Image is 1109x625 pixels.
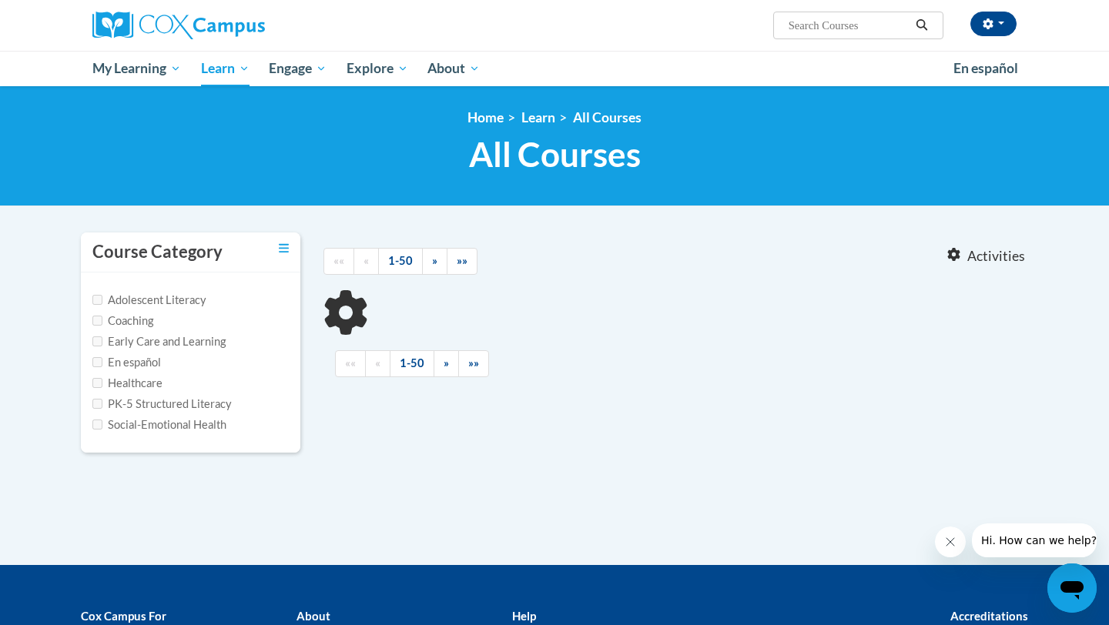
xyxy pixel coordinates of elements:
[92,295,102,305] input: Checkbox for Options
[972,523,1097,557] iframe: Message from company
[432,254,437,267] span: »
[92,292,206,309] label: Adolescent Literacy
[347,59,408,78] span: Explore
[279,240,289,257] a: Toggle collapse
[364,254,369,267] span: «
[422,248,447,275] a: Next
[457,254,467,267] span: »»
[259,51,337,86] a: Engage
[335,350,366,377] a: Begining
[943,52,1028,85] a: En español
[92,12,385,39] a: Cox Campus
[82,51,191,86] a: My Learning
[92,59,181,78] span: My Learning
[418,51,491,86] a: About
[92,240,223,264] h3: Course Category
[365,350,390,377] a: Previous
[950,609,1028,623] b: Accreditations
[953,60,1018,76] span: En español
[521,109,555,125] a: Learn
[92,336,102,346] input: Checkbox for Options
[345,356,356,369] span: ««
[469,134,641,175] span: All Courses
[935,526,966,557] iframe: Close message
[92,357,102,367] input: Checkbox for Options
[269,59,327,78] span: Engage
[787,16,910,35] input: Search Courses
[467,109,504,125] a: Home
[375,356,380,369] span: «
[191,51,260,86] a: Learn
[573,109,642,125] a: All Courses
[447,248,477,275] a: End
[323,248,354,275] a: Begining
[458,350,489,377] a: End
[92,416,226,433] label: Social-Emotional Health
[353,248,379,275] a: Previous
[434,350,459,377] a: Next
[333,254,344,267] span: ««
[444,356,449,369] span: »
[92,399,102,409] input: Checkbox for Options
[92,312,153,329] label: Coaching
[92,375,162,392] label: Healthcare
[512,609,536,623] b: Help
[378,248,423,275] a: 1-50
[970,12,1017,36] button: Account Settings
[81,609,166,623] b: Cox Campus For
[92,12,265,39] img: Cox Campus
[337,51,418,86] a: Explore
[1047,563,1097,613] iframe: Button to launch messaging window
[390,350,434,377] a: 1-50
[201,59,250,78] span: Learn
[92,316,102,326] input: Checkbox for Options
[297,609,330,623] b: About
[92,396,232,413] label: PK-5 Structured Literacy
[92,354,161,371] label: En español
[69,51,1040,86] div: Main menu
[910,16,933,35] button: Search
[468,356,479,369] span: »»
[427,59,480,78] span: About
[92,333,226,350] label: Early Care and Learning
[92,419,102,429] input: Checkbox for Options
[967,248,1025,265] span: Activities
[92,378,102,388] input: Checkbox for Options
